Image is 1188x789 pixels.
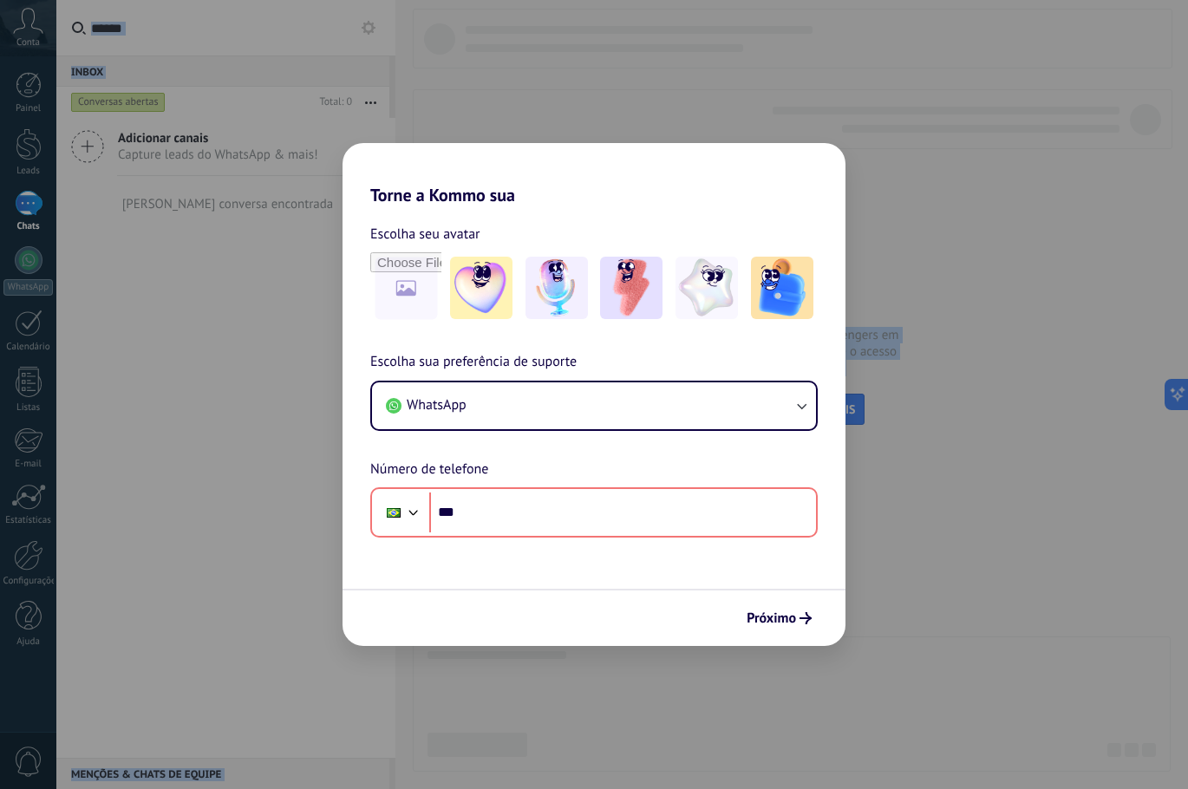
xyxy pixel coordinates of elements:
[377,494,410,531] div: Brazil: + 55
[747,612,796,624] span: Próximo
[600,257,663,319] img: -3.jpeg
[676,257,738,319] img: -4.jpeg
[751,257,813,319] img: -5.jpeg
[407,396,467,414] span: WhatsApp
[525,257,588,319] img: -2.jpeg
[370,459,488,481] span: Número de telefone
[370,223,480,245] span: Escolha seu avatar
[372,382,816,429] button: WhatsApp
[343,143,845,205] h2: Torne a Kommo sua
[739,603,819,633] button: Próximo
[450,257,512,319] img: -1.jpeg
[370,351,577,374] span: Escolha sua preferência de suporte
